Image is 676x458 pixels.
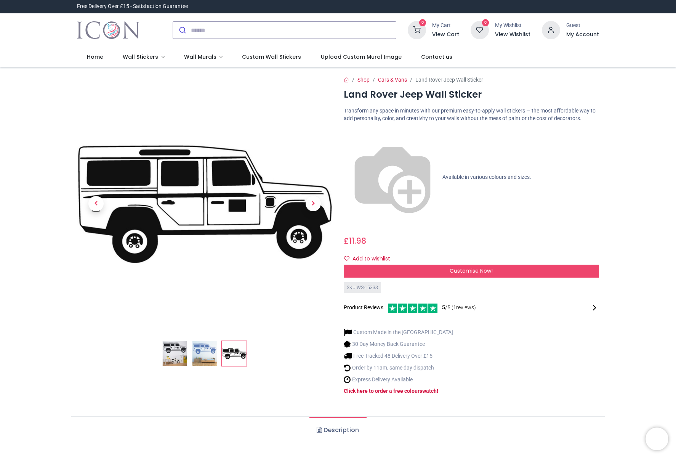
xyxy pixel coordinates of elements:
img: Icon Wall Stickers [77,19,140,41]
div: Free Delivery Over £15 - Satisfaction Guarantee [77,3,188,10]
li: Free Tracked 48 Delivery Over £15 [344,352,453,360]
li: 30 Day Money Back Guarantee [344,340,453,348]
div: Guest [566,22,599,29]
p: Transform any space in minutes with our premium easy-to-apply wall stickers — the most affordable... [344,107,599,122]
span: Wall Stickers [123,53,158,61]
span: £ [344,235,366,246]
li: Custom Made in the [GEOGRAPHIC_DATA] [344,328,453,336]
img: color-wheel.png [344,129,441,226]
span: Next [306,196,321,211]
span: Customise Now! [450,267,493,275]
div: My Wishlist [495,22,530,29]
a: Description [309,417,366,444]
span: /5 ( 1 reviews) [442,304,476,312]
a: Cars & Vans [378,77,407,83]
button: Submit [173,22,191,39]
img: WS-15333-03 [77,76,332,332]
img: WS-15333-03 [222,341,247,366]
div: SKU: WS-15333 [344,282,381,293]
a: Shop [357,77,370,83]
a: ! [437,388,438,394]
span: 11.98 [349,235,366,246]
a: View Cart [432,31,459,39]
span: Contact us [421,53,452,61]
a: Click here to order a free colour [344,388,420,394]
li: Order by 11am, same day dispatch [344,364,453,372]
span: 5 [442,304,445,310]
a: Previous [77,114,115,293]
a: Next [294,114,332,293]
sup: 0 [482,19,489,26]
h1: Land Rover Jeep Wall Sticker [344,88,599,101]
iframe: Customer reviews powered by Trustpilot [439,3,599,10]
div: Product Reviews [344,302,599,313]
sup: 0 [419,19,426,26]
img: Land Rover Jeep Wall Sticker [163,341,187,366]
iframe: Brevo live chat [646,427,668,450]
button: Add to wishlistAdd to wishlist [344,252,397,265]
a: Logo of Icon Wall Stickers [77,19,140,41]
a: View Wishlist [495,31,530,39]
a: swatch [420,388,437,394]
span: Land Rover Jeep Wall Sticker [415,77,483,83]
span: Home [87,53,103,61]
a: 0 [408,27,426,33]
a: 0 [471,27,489,33]
i: Add to wishlist [344,256,349,261]
span: Upload Custom Mural Image [321,53,402,61]
a: Wall Murals [174,47,232,67]
div: My Cart [432,22,459,29]
a: My Account [566,31,599,39]
span: Custom Wall Stickers [242,53,301,61]
span: Available in various colours and sizes. [442,174,531,180]
img: WS-15333-02 [192,341,217,366]
li: Express Delivery Available [344,376,453,384]
a: Wall Stickers [113,47,174,67]
span: Previous [88,196,104,211]
span: Wall Murals [184,53,216,61]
